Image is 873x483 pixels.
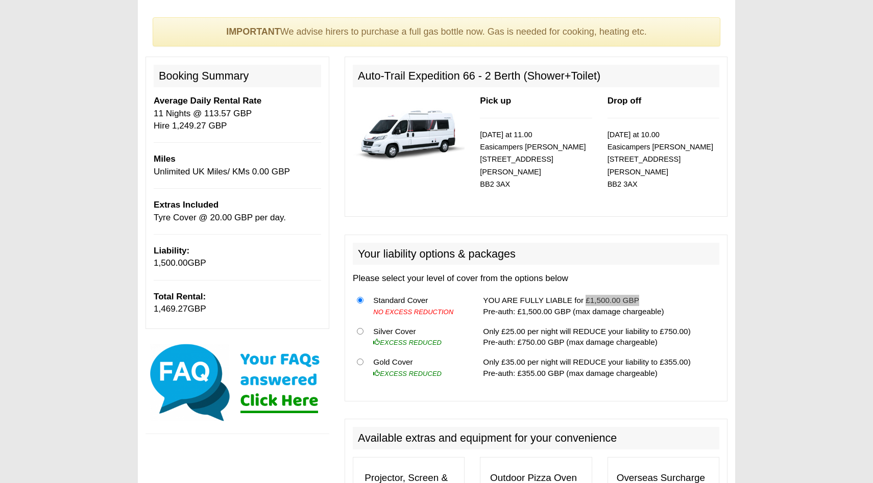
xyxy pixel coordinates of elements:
[154,153,321,178] p: Unlimited UK Miles/ KMs 0.00 GBP
[480,96,511,106] b: Pick up
[608,96,641,106] b: Drop off
[369,352,467,383] td: Gold Cover
[479,352,719,383] td: Only £35.00 per night will REDUCE your liability to £355.00) Pre-auth: £355.00 GBP (max damage ch...
[154,95,321,132] p: 11 Nights @ 113.57 GBP Hire 1,249.27 GBP
[154,246,189,256] b: Liability:
[479,290,719,321] td: YOU ARE FULLY LIABLE for £1,500.00 GBP Pre-auth: £1,500.00 GBP (max damage chargeable)
[154,200,219,210] b: Extras Included
[154,292,206,301] b: Total Rental:
[353,243,719,265] h2: Your liability options & packages
[369,321,467,352] td: Silver Cover
[145,342,329,423] img: Click here for our most common FAQs
[154,304,188,314] span: 1,469.27
[153,17,720,47] div: We advise hirers to purchase a full gas bottle now. Gas is needed for cooking, heating etc.
[154,96,261,106] b: Average Daily Rental Rate
[154,213,286,222] span: Tyre Cover @ 20.00 GBP per day.
[353,65,719,87] h2: Auto-Trail Expedition 66 - 2 Berth (Shower+Toilet)
[373,339,442,346] i: EXCESS REDUCED
[608,131,713,189] small: [DATE] at 10.00 Easicampers [PERSON_NAME] [STREET_ADDRESS] [PERSON_NAME] BB2 3AX
[369,290,467,321] td: Standard Cover
[154,258,188,268] span: 1,500.00
[154,154,176,164] b: Miles
[373,308,453,316] i: NO EXCESS REDUCTION
[353,95,465,167] img: 339.jpg
[353,427,719,449] h2: Available extras and equipment for your convenience
[226,27,280,37] strong: IMPORTANT
[373,370,442,377] i: EXCESS REDUCED
[154,291,321,316] p: GBP
[480,131,586,189] small: [DATE] at 11.00 Easicampers [PERSON_NAME] [STREET_ADDRESS] [PERSON_NAME] BB2 3AX
[479,321,719,352] td: Only £25.00 per night will REDUCE your liability to £750.00) Pre-auth: £750.00 GBP (max damage ch...
[154,65,321,87] h2: Booking Summary
[353,272,719,285] p: Please select your level of cover from the options below
[154,245,321,270] p: GBP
